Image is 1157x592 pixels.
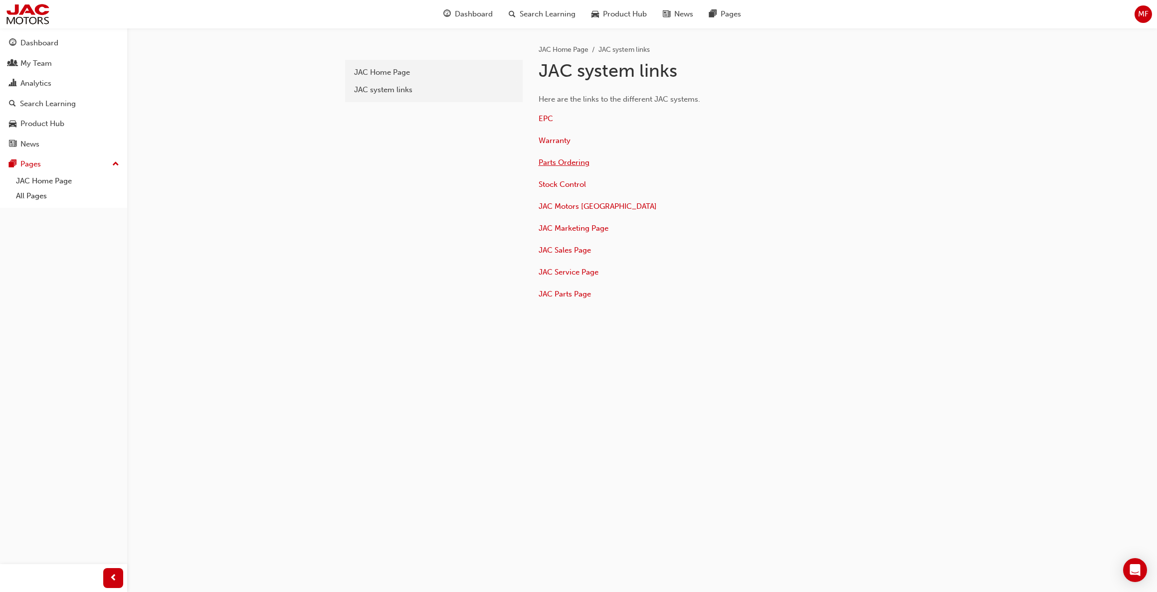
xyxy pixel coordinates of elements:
[655,4,701,24] a: news-iconNews
[539,60,866,82] h1: JAC system links
[12,173,123,189] a: JAC Home Page
[4,115,123,133] a: Product Hub
[539,224,608,233] a: JAC Marketing Page
[1138,8,1149,20] span: MF
[4,155,123,173] button: Pages
[20,78,51,89] div: Analytics
[110,572,117,585] span: prev-icon
[1135,5,1152,23] button: MF
[701,4,749,24] a: pages-iconPages
[598,44,650,56] li: JAC system links
[539,202,657,211] a: JAC Motors [GEOGRAPHIC_DATA]
[9,79,16,88] span: chart-icon
[1123,558,1147,582] div: Open Intercom Messenger
[539,95,700,104] span: Here are the links to the different JAC systems.
[539,136,571,145] a: Warranty
[539,45,588,54] a: JAC Home Page
[443,8,451,20] span: guage-icon
[4,32,123,155] button: DashboardMy TeamAnalyticsSearch LearningProduct HubNews
[9,100,16,109] span: search-icon
[539,290,591,298] a: JAC Parts Page
[539,246,591,255] a: JAC Sales Page
[112,158,119,171] span: up-icon
[9,140,16,149] span: news-icon
[435,4,501,24] a: guage-iconDashboard
[349,64,519,81] a: JAC Home Page
[20,158,41,170] div: Pages
[4,34,123,52] a: Dashboard
[20,139,39,150] div: News
[20,98,76,110] div: Search Learning
[4,135,123,153] a: News
[591,8,599,20] span: car-icon
[9,59,16,68] span: people-icon
[520,8,576,20] span: Search Learning
[539,158,589,167] a: Parts Ordering
[721,8,741,20] span: Pages
[501,4,583,24] a: search-iconSearch Learning
[674,8,693,20] span: News
[354,67,514,78] div: JAC Home Page
[20,118,64,130] div: Product Hub
[455,8,493,20] span: Dashboard
[663,8,670,20] span: news-icon
[4,74,123,93] a: Analytics
[603,8,647,20] span: Product Hub
[12,188,123,204] a: All Pages
[9,160,16,169] span: pages-icon
[4,54,123,73] a: My Team
[5,3,50,25] img: jac-portal
[354,84,514,96] div: JAC system links
[20,37,58,49] div: Dashboard
[9,39,16,48] span: guage-icon
[539,180,586,189] a: Stock Control
[9,120,16,129] span: car-icon
[539,114,553,123] a: EPC
[583,4,655,24] a: car-iconProduct Hub
[349,81,519,99] a: JAC system links
[20,58,52,69] div: My Team
[709,8,717,20] span: pages-icon
[509,8,516,20] span: search-icon
[539,268,598,277] a: JAC Service Page
[4,95,123,113] a: Search Learning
